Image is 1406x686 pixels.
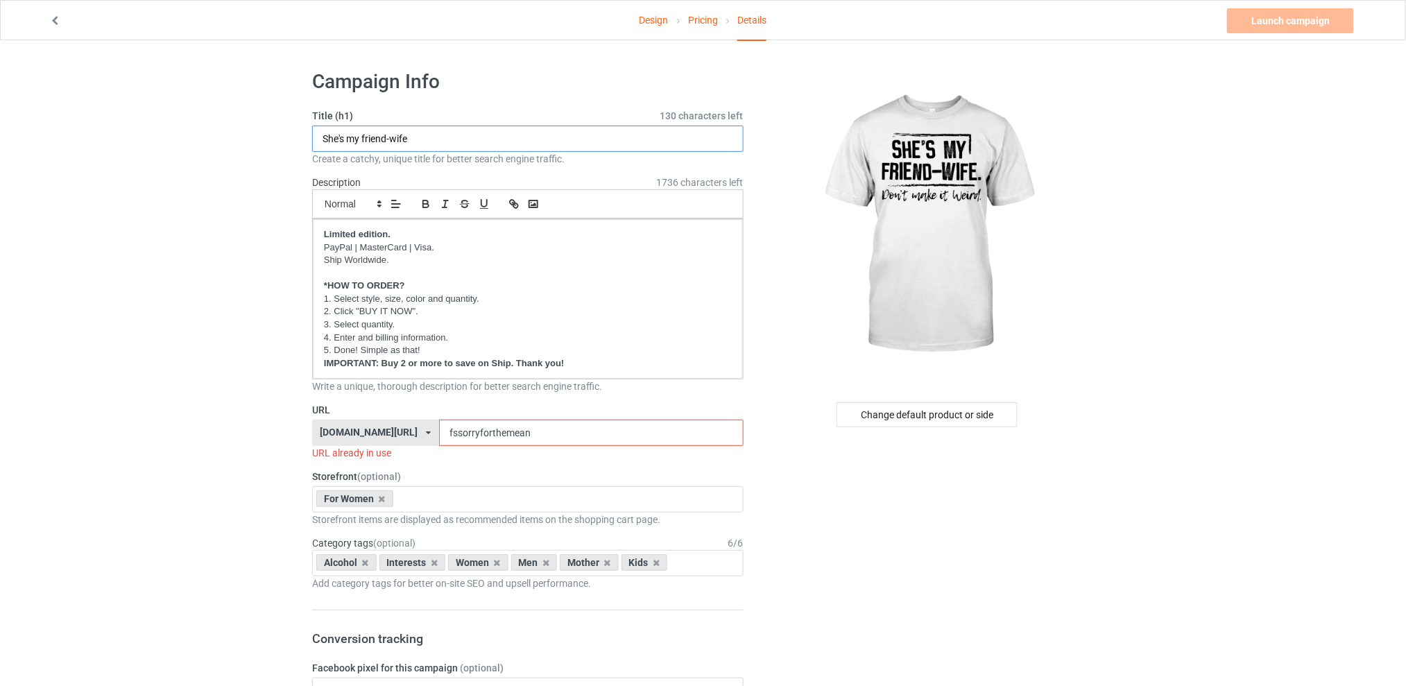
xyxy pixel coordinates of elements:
div: Create a catchy, unique title for better search engine traffic. [312,152,744,166]
label: Category tags [312,536,415,550]
div: Add category tags for better on-site SEO and upsell performance. [312,576,744,590]
div: Mother [560,554,619,571]
div: Write a unique, thorough description for better search engine traffic. [312,379,744,393]
p: 4. Enter and billing information. [324,332,732,345]
label: Storefront [312,470,744,483]
div: [DOMAIN_NAME][URL] [320,427,418,437]
label: Facebook pixel for this campaign [312,661,744,675]
span: (optional) [373,538,415,549]
strong: *HOW TO ORDER? [324,280,405,291]
div: Alcohol [316,554,377,571]
a: Design [640,1,669,40]
p: 1. Select style, size, color and quantity. [324,293,732,306]
div: Details [737,1,766,41]
a: Pricing [688,1,718,40]
label: Title (h1) [312,109,744,123]
div: Storefront items are displayed as recommended items on the shopping cart page. [312,513,744,526]
p: 3. Select quantity. [324,318,732,332]
h3: Conversion tracking [312,631,744,646]
span: (optional) [357,471,401,482]
span: 130 characters left [660,109,744,123]
div: For Women [316,490,393,507]
div: Interests [379,554,446,571]
div: Men [511,554,558,571]
span: (optional) [460,662,504,674]
h1: Campaign Info [312,69,744,94]
label: Description [312,177,361,188]
p: 5. Done! Simple as that! [324,344,732,357]
div: Change default product or side [837,402,1018,427]
div: URL already in use [312,446,744,460]
div: Women [448,554,508,571]
div: Kids [621,554,668,571]
span: 1736 characters left [657,175,744,189]
label: URL [312,403,744,417]
div: 6 / 6 [728,536,744,550]
strong: IMPORTANT: Buy 2 or more to save on Ship. Thank you! [324,358,564,368]
strong: Limited edition. [324,229,391,239]
p: 2. Click "BUY IT NOW". [324,305,732,318]
p: PayPal | MasterCard | Visa. [324,241,732,255]
p: Ship Worldwide. [324,254,732,267]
